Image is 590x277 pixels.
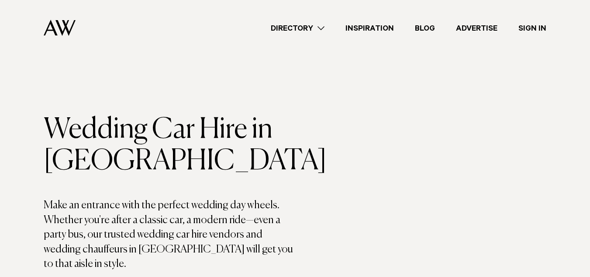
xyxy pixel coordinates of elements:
a: Blog [404,22,445,34]
img: Auckland Weddings Logo [44,20,76,36]
a: Inspiration [335,22,404,34]
a: Sign In [508,22,557,34]
a: Advertise [445,22,508,34]
h1: Wedding Car Hire in [GEOGRAPHIC_DATA] [44,114,295,177]
a: Directory [260,22,335,34]
p: Make an entrance with the perfect wedding day wheels. Whether you're after a classic car, a moder... [44,198,295,272]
